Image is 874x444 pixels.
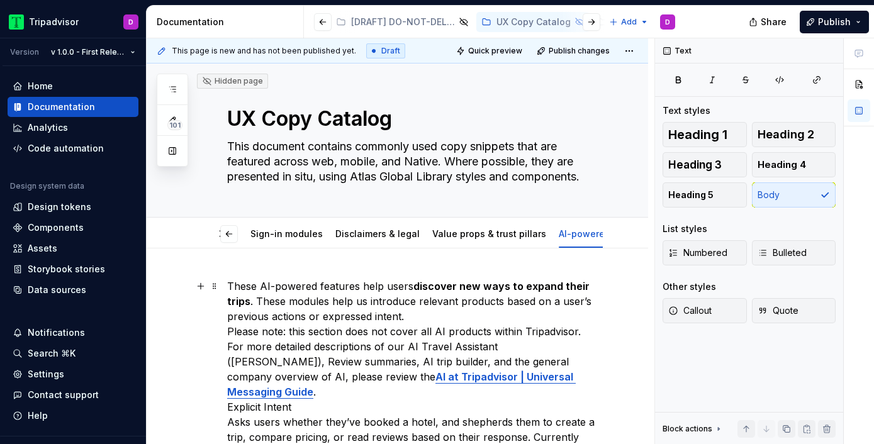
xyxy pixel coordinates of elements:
button: Publish [800,11,869,33]
div: Version [10,47,39,57]
span: Heading 3 [668,158,722,171]
div: Other styles [663,280,716,293]
div: Documentation [157,16,298,28]
div: Storybook stories [28,263,105,275]
div: [DRAFT] DO-NOT-DELETE [PERSON_NAME] test - DS viewer [351,16,455,28]
a: Disclaimers & legal [335,228,420,239]
div: Block actions [663,420,724,438]
span: Quick preview [468,46,522,56]
button: Heading 5 [663,182,747,208]
a: Documentation [8,97,138,117]
a: Assets [8,238,138,258]
button: Share [742,11,795,33]
span: Numbered [668,247,727,259]
div: Documentation [28,101,95,113]
textarea: This document contains commonly used copy snippets that are featured across web, mobile, and Nati... [225,136,595,187]
span: Heading 2 [758,128,814,141]
span: 101 [167,120,182,130]
button: Heading 2 [752,122,836,147]
button: Search ⌘K [8,343,138,364]
span: Add [621,17,637,27]
a: AI-powered cross-selling [559,228,671,239]
div: AI-powered cross-selling [554,220,676,247]
div: Home [28,80,53,92]
button: Contact support [8,385,138,405]
span: Publish [818,16,851,28]
span: v 1.0.0 - First Release [51,47,125,57]
span: Bulleted [758,247,807,259]
button: Numbered [663,240,747,265]
div: List styles [663,223,707,235]
div: Tripadvisor [29,16,79,28]
a: Design tokens [8,197,138,217]
div: D [665,17,670,27]
a: UX Copy Catalog [476,12,590,32]
span: Heading 1 [668,128,727,141]
span: This page is new and has not been published yet. [172,46,356,56]
img: 0ed0e8b8-9446-497d-bad0-376821b19aa5.png [9,14,24,30]
span: Quote [758,304,798,317]
div: UX Copy Catalog [496,16,571,28]
div: Settings [28,368,64,380]
button: Help [8,406,138,426]
div: Search ⌘K [28,347,76,360]
button: Bulleted [752,240,836,265]
button: Quick preview [452,42,528,60]
div: Design system data [10,181,84,191]
span: Share [761,16,787,28]
a: Settings [8,364,138,384]
a: Data sources [8,280,138,300]
div: Assets [28,242,57,255]
span: Callout [668,304,712,317]
a: Sign-in modules [250,228,323,239]
div: Data sources [28,284,86,296]
div: D [128,17,133,27]
div: Hidden page [202,76,263,86]
button: v 1.0.0 - First Release [45,43,141,61]
button: Heading 4 [752,152,836,177]
button: Callout [663,298,747,323]
textarea: UX Copy Catalog [225,104,595,134]
button: TripadvisorD [3,8,143,35]
div: Design tokens [28,201,91,213]
button: Quote [752,298,836,323]
button: Add [605,13,653,31]
div: Disclaimers & legal [330,220,425,247]
div: Contact support [28,389,99,401]
a: Code automation [8,138,138,158]
span: Publish changes [549,46,610,56]
div: Code automation [28,142,104,155]
span: Heading 5 [668,189,714,201]
a: [DRAFT] DO-NOT-DELETE [PERSON_NAME] test - DS viewer [331,12,474,32]
div: Help [28,409,48,422]
button: Heading 3 [663,152,747,177]
span: Heading 4 [758,158,806,171]
button: Heading 1 [663,122,747,147]
div: Notifications [28,326,85,339]
a: Analytics [8,118,138,138]
a: Home [8,76,138,96]
div: Block actions [663,424,712,434]
a: Components [8,218,138,238]
span: Draft [381,46,400,56]
a: Storybook stories [8,259,138,279]
a: Value props & trust pillars [432,228,546,239]
div: Sign-in modules [245,220,328,247]
button: Publish changes [533,42,615,60]
div: Value props & trust pillars [427,220,551,247]
div: Text styles [663,104,710,117]
button: Notifications [8,323,138,343]
div: Components [28,221,84,234]
div: Analytics [28,121,68,134]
